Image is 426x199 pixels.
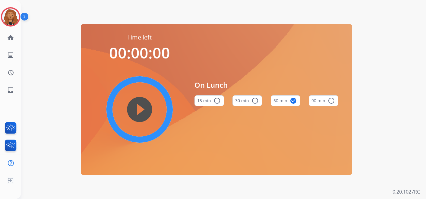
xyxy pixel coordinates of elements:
[7,52,14,59] mat-icon: list_alt
[309,95,338,106] button: 90 min
[7,34,14,41] mat-icon: home
[251,97,259,104] mat-icon: radio_button_unchecked
[194,95,224,106] button: 15 min
[7,69,14,76] mat-icon: history
[109,43,170,63] span: 00:00:00
[328,97,335,104] mat-icon: radio_button_unchecked
[2,8,19,25] img: avatar
[194,80,339,90] span: On Lunch
[290,97,297,104] mat-icon: check_circle
[7,87,14,94] mat-icon: inbox
[127,33,152,42] span: Time left
[271,95,300,106] button: 60 min
[393,188,420,195] p: 0.20.1027RC
[136,106,143,113] mat-icon: play_circle_filled
[232,95,262,106] button: 30 min
[213,97,221,104] mat-icon: radio_button_unchecked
